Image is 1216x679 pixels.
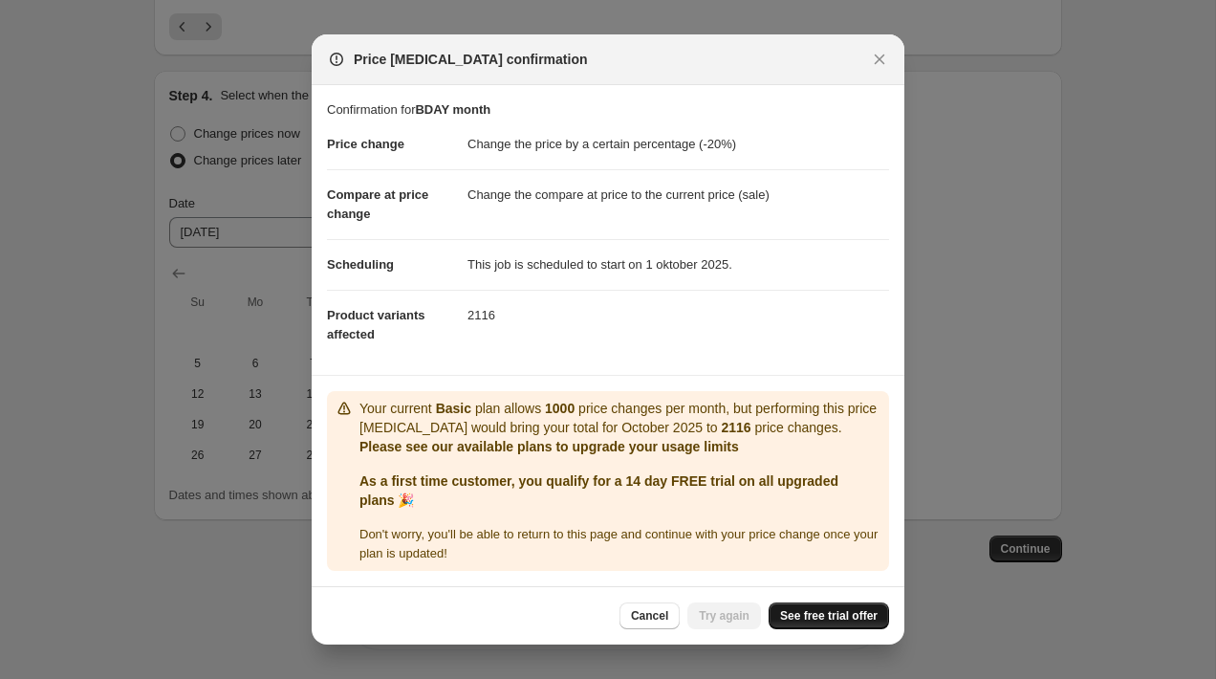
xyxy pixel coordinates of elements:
[619,602,680,629] button: Cancel
[327,187,428,221] span: Compare at price change
[721,420,750,435] b: 2116
[467,239,889,290] dd: This job is scheduled to start on 1 oktober 2025.
[467,169,889,220] dd: Change the compare at price to the current price (sale)
[631,608,668,624] span: Cancel
[359,527,878,560] span: Don ' t worry, you ' ll be able to return to this page and continue with your price change once y...
[436,401,471,416] b: Basic
[866,46,893,73] button: Close
[359,399,881,437] p: Your current plan allows price changes per month, but performing this price [MEDICAL_DATA] would ...
[359,473,838,508] b: As a first time customer, you qualify for a 14 day FREE trial on all upgraded plans 🎉
[327,100,889,120] p: Confirmation for
[467,120,889,169] dd: Change the price by a certain percentage (-20%)
[780,608,878,624] span: See free trial offer
[467,290,889,340] dd: 2116
[354,50,588,69] span: Price [MEDICAL_DATA] confirmation
[545,401,575,416] b: 1000
[327,257,394,272] span: Scheduling
[327,308,425,341] span: Product variants affected
[359,437,881,456] p: Please see our available plans to upgrade your usage limits
[415,102,490,117] b: BDAY month
[327,137,404,151] span: Price change
[769,602,889,629] a: See free trial offer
